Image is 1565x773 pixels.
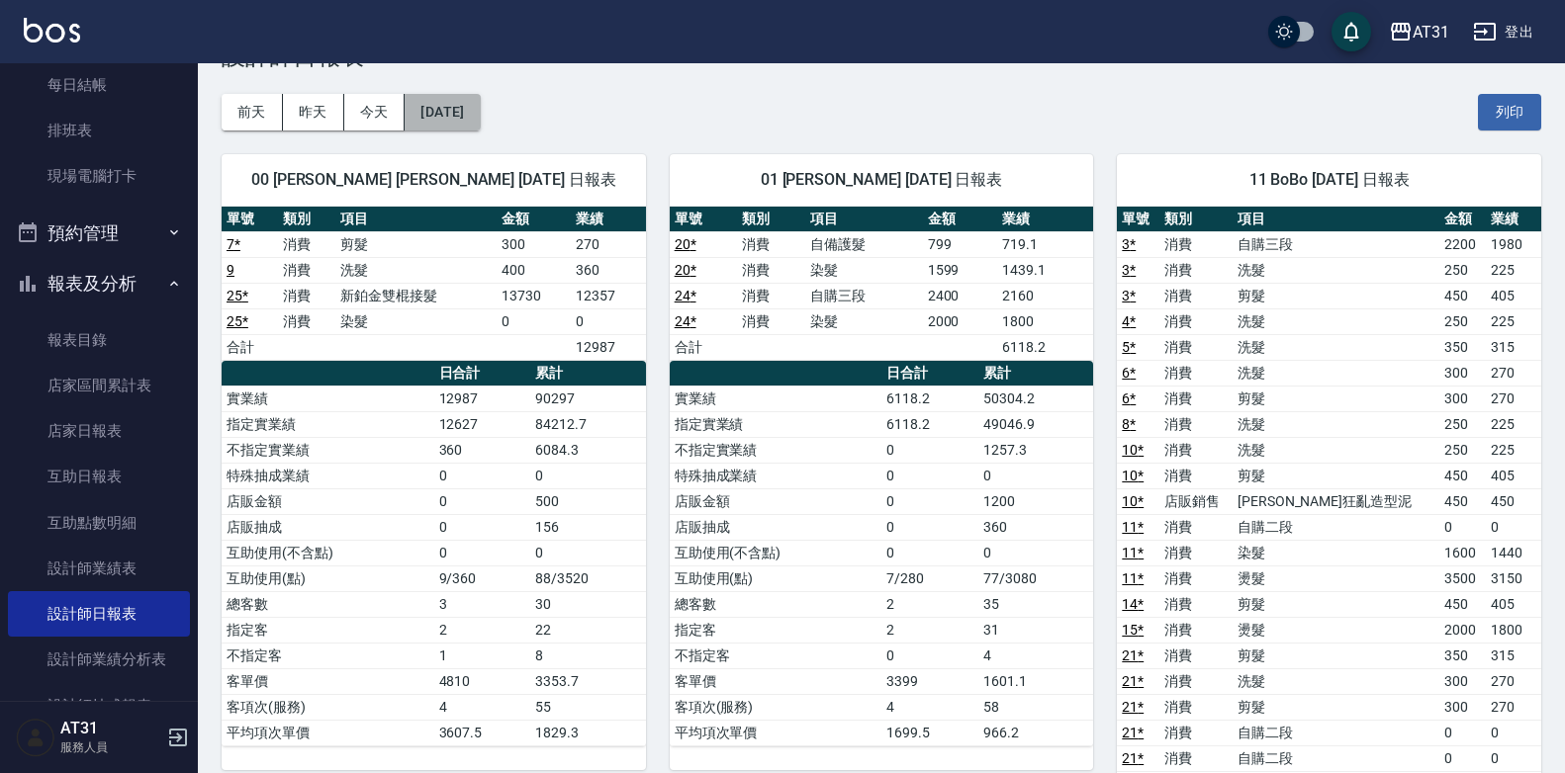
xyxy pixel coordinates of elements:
th: 單號 [222,207,278,232]
a: 報表目錄 [8,317,190,363]
button: 登出 [1465,14,1541,50]
th: 日合計 [881,361,978,386]
td: 客項次(服務) [222,694,434,720]
table: a dense table [222,207,646,361]
td: 不指定實業績 [222,437,434,463]
td: 消費 [1159,360,1233,386]
td: 客單價 [222,668,434,694]
td: 消費 [278,308,334,334]
td: 12987 [434,386,531,411]
th: 金額 [497,207,571,232]
td: 1 [434,643,531,668]
span: 11 BoBo [DATE] 日報表 [1141,170,1518,190]
td: 消費 [278,283,334,308]
td: 3353.7 [530,668,645,694]
td: 消費 [1159,565,1233,591]
td: 225 [1486,437,1541,463]
td: 合計 [222,334,278,360]
button: 前天 [222,94,283,130]
td: 6084.3 [530,437,645,463]
td: 225 [1486,308,1541,334]
td: 0 [530,463,645,488]
td: 270 [1486,694,1541,720]
td: 1699.5 [881,720,978,745]
td: 0 [497,308,571,334]
td: 2160 [997,283,1093,308]
td: 合計 [670,334,738,360]
a: 設計師抽成報表 [8,683,190,729]
th: 類別 [1159,207,1233,232]
td: 店販抽成 [222,514,434,540]
p: 服務人員 [60,738,161,756]
td: 消費 [1159,514,1233,540]
td: 染髮 [805,308,923,334]
td: 250 [1439,437,1486,463]
td: 平均項次單價 [222,720,434,745]
td: 2400 [923,283,998,308]
td: 90297 [530,386,645,411]
td: 450 [1486,488,1541,514]
td: 指定實業績 [670,411,882,437]
td: 消費 [278,231,334,257]
th: 累計 [978,361,1093,386]
td: 6118.2 [881,386,978,411]
td: 0 [434,514,531,540]
td: 客單價 [670,668,882,694]
th: 業績 [1486,207,1541,232]
td: 405 [1486,591,1541,617]
td: 消費 [1159,540,1233,565]
td: 250 [1439,257,1486,283]
td: 450 [1439,463,1486,488]
button: 預約管理 [8,208,190,259]
td: 不指定客 [670,643,882,668]
td: 6118.2 [881,411,978,437]
td: 1440 [1486,540,1541,565]
td: 250 [1439,308,1486,334]
td: 0 [881,514,978,540]
th: 單號 [1117,207,1159,232]
td: 0 [1439,720,1486,745]
td: 總客數 [222,591,434,617]
td: 指定客 [222,617,434,643]
td: 2 [881,617,978,643]
td: 0 [571,308,645,334]
td: 13730 [497,283,571,308]
td: 300 [497,231,571,257]
a: 現場電腦打卡 [8,153,190,199]
td: 3607.5 [434,720,531,745]
td: 156 [530,514,645,540]
td: 315 [1486,334,1541,360]
td: 450 [1439,283,1486,308]
td: 剪髮 [1233,463,1439,488]
button: save [1332,12,1371,51]
td: 88/3520 [530,565,645,591]
td: 互助使用(不含點) [670,540,882,565]
td: 4 [978,643,1093,668]
td: 12627 [434,411,531,437]
td: 300 [1439,694,1486,720]
td: 77/3080 [978,565,1093,591]
td: 燙髮 [1233,617,1439,643]
td: 225 [1486,257,1541,283]
td: 洗髮 [335,257,497,283]
td: 4 [881,694,978,720]
td: 450 [1439,488,1486,514]
td: 1599 [923,257,998,283]
button: 報表及分析 [8,258,190,309]
td: 0 [434,463,531,488]
th: 項目 [805,207,923,232]
td: 2 [881,591,978,617]
td: 0 [434,540,531,565]
td: 2000 [923,308,998,334]
td: 270 [1486,360,1541,386]
td: 0 [881,488,978,514]
td: 自購三段 [805,283,923,308]
a: 設計師業績表 [8,546,190,591]
td: 洗髮 [1233,668,1439,694]
td: 染髮 [805,257,923,283]
button: AT31 [1381,12,1457,52]
td: 719.1 [997,231,1093,257]
th: 項目 [335,207,497,232]
a: 9 [227,262,234,278]
td: 400 [497,257,571,283]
